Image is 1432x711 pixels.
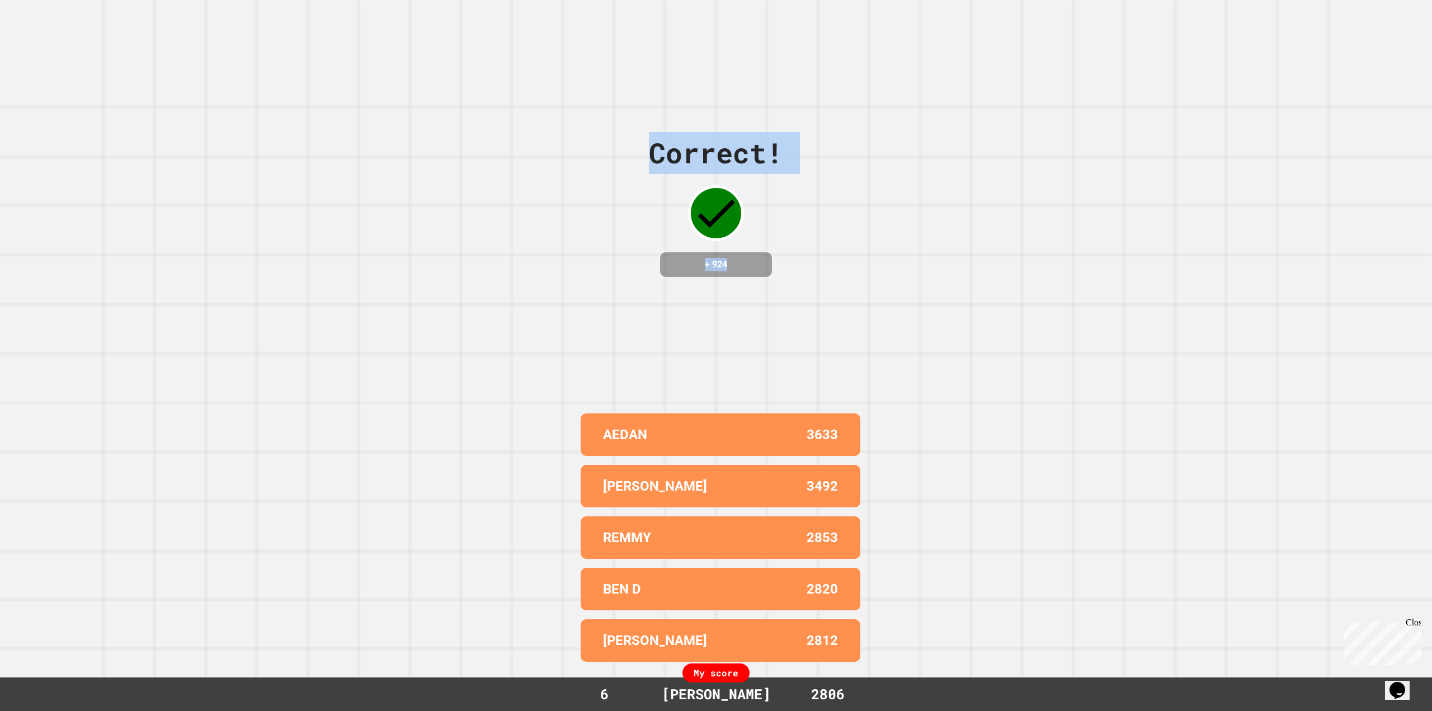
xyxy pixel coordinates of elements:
div: Correct! [649,132,783,174]
p: 2853 [807,528,838,548]
p: [PERSON_NAME] [603,630,707,651]
iframe: chat widget [1385,666,1421,700]
p: REMMY [603,528,651,548]
p: 2820 [807,579,838,599]
div: 2806 [786,684,870,705]
div: My score [682,663,750,682]
h4: + 924 [671,258,761,271]
p: 3633 [807,425,838,445]
p: AEDAN [603,425,647,445]
iframe: chat widget [1339,618,1421,665]
div: Chat with us now!Close [4,4,77,71]
p: BEN D [603,579,641,599]
div: 6 [562,684,646,705]
p: 2812 [807,630,838,651]
p: [PERSON_NAME] [603,476,707,496]
p: 3492 [807,476,838,496]
div: [PERSON_NAME] [651,684,782,705]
